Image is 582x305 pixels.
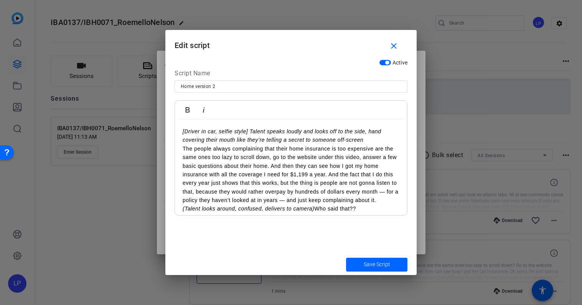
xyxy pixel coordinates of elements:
[389,41,399,51] mat-icon: close
[183,206,314,212] em: (Talent looks around, confused, delivers to camera)
[392,60,408,66] span: Active
[183,128,381,143] em: [Driver in car, selfie style] Talent speaks loudly and looks off to the side, hand covering their...
[175,69,407,80] div: Script Name
[183,204,399,213] p: Who said that??
[364,260,390,269] span: Save Script
[180,102,195,118] button: Bold (⌘B)
[165,30,417,55] h1: Edit script
[181,82,401,91] input: Enter Script Name
[346,258,407,272] button: Save Script
[196,102,211,118] button: Italic (⌘I)
[183,144,399,205] p: The people always complaining that their home insurance is too expensive are the same ones too la...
